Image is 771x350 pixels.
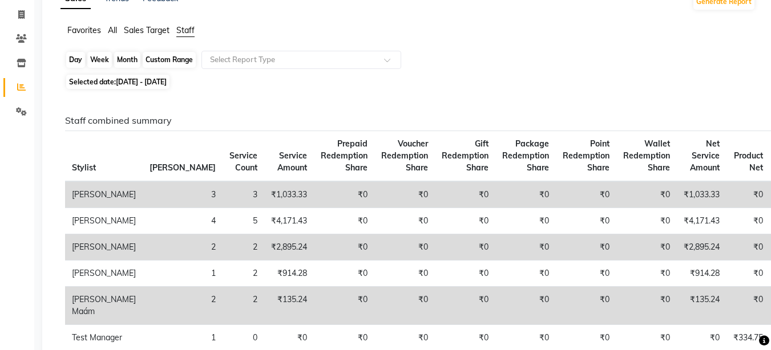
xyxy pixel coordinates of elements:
[314,208,374,234] td: ₹0
[726,261,770,287] td: ₹0
[726,287,770,325] td: ₹0
[616,234,677,261] td: ₹0
[143,208,223,234] td: 4
[677,181,726,208] td: ₹1,033.33
[264,181,314,208] td: ₹1,033.33
[495,287,556,325] td: ₹0
[616,208,677,234] td: ₹0
[124,25,169,35] span: Sales Target
[223,234,264,261] td: 2
[314,234,374,261] td: ₹0
[87,52,112,68] div: Week
[72,162,96,173] span: Stylist
[435,208,495,234] td: ₹0
[435,234,495,261] td: ₹0
[114,52,140,68] div: Month
[264,287,314,325] td: ₹135.24
[690,139,720,173] span: Net Service Amount
[223,261,264,287] td: 2
[726,181,770,208] td: ₹0
[677,208,726,234] td: ₹4,171.43
[556,287,616,325] td: ₹0
[65,208,143,234] td: [PERSON_NAME]
[65,234,143,261] td: [PERSON_NAME]
[502,139,549,173] span: Package Redemption Share
[442,139,489,173] span: Gift Redemption Share
[616,181,677,208] td: ₹0
[223,208,264,234] td: 5
[435,181,495,208] td: ₹0
[616,261,677,287] td: ₹0
[435,287,495,325] td: ₹0
[374,287,435,325] td: ₹0
[734,150,763,173] span: Product Net
[495,261,556,287] td: ₹0
[65,287,143,325] td: [PERSON_NAME] Maám
[495,181,556,208] td: ₹0
[108,25,117,35] span: All
[314,181,374,208] td: ₹0
[66,52,85,68] div: Day
[374,181,435,208] td: ₹0
[374,234,435,261] td: ₹0
[277,150,307,173] span: Service Amount
[143,287,223,325] td: 2
[143,181,223,208] td: 3
[66,75,169,89] span: Selected date:
[616,287,677,325] td: ₹0
[65,115,746,126] h6: Staff combined summary
[563,139,609,173] span: Point Redemption Share
[677,234,726,261] td: ₹2,895.24
[495,208,556,234] td: ₹0
[374,261,435,287] td: ₹0
[116,78,167,86] span: [DATE] - [DATE]
[556,208,616,234] td: ₹0
[223,181,264,208] td: 3
[314,261,374,287] td: ₹0
[143,261,223,287] td: 1
[65,261,143,287] td: [PERSON_NAME]
[321,139,368,173] span: Prepaid Redemption Share
[223,287,264,325] td: 2
[264,261,314,287] td: ₹914.28
[67,25,101,35] span: Favorites
[264,234,314,261] td: ₹2,895.24
[556,181,616,208] td: ₹0
[229,150,257,173] span: Service Count
[314,287,374,325] td: ₹0
[677,261,726,287] td: ₹914.28
[264,208,314,234] td: ₹4,171.43
[726,208,770,234] td: ₹0
[677,287,726,325] td: ₹135.24
[495,234,556,261] td: ₹0
[143,234,223,261] td: 2
[435,261,495,287] td: ₹0
[726,234,770,261] td: ₹0
[381,139,428,173] span: Voucher Redemption Share
[150,162,216,173] span: [PERSON_NAME]
[143,52,196,68] div: Custom Range
[176,25,195,35] span: Staff
[623,139,670,173] span: Wallet Redemption Share
[556,261,616,287] td: ₹0
[374,208,435,234] td: ₹0
[65,181,143,208] td: [PERSON_NAME]
[556,234,616,261] td: ₹0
